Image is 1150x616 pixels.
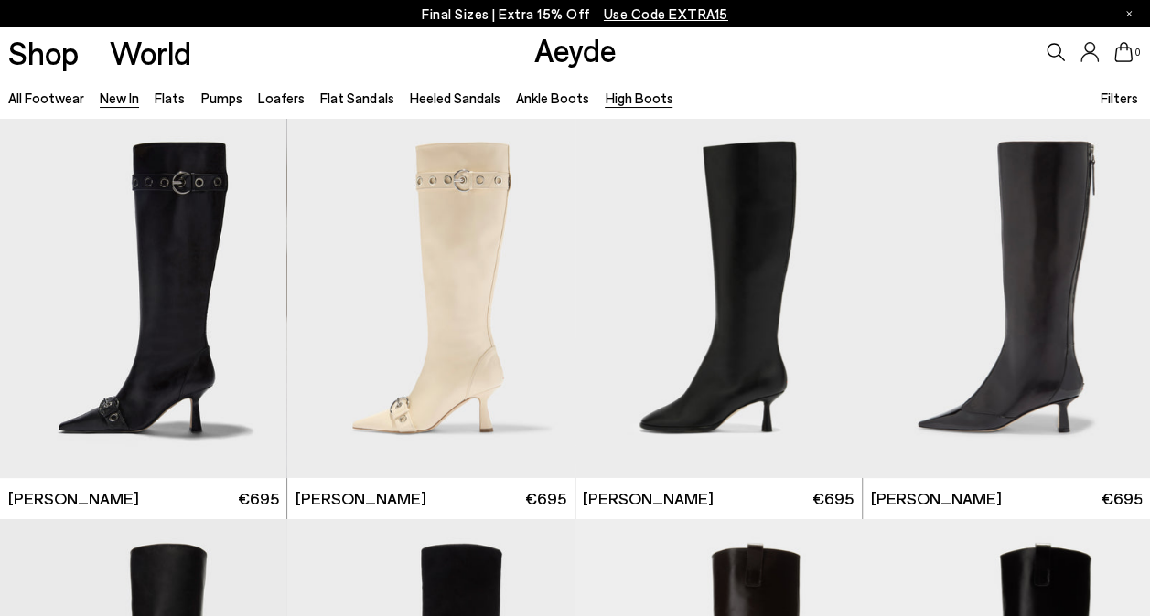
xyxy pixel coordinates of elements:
span: €695 [525,487,566,510]
a: All Footwear [8,90,84,106]
span: [PERSON_NAME] [583,487,714,510]
span: Filters [1101,90,1138,106]
p: Final Sizes | Extra 15% Off [422,3,728,26]
a: Pumps [201,90,242,106]
a: World [110,37,191,69]
img: Alexis Dual-Tone High Boots [863,118,1150,478]
span: [PERSON_NAME] [296,487,426,510]
a: Heeled Sandals [410,90,500,106]
a: 0 [1114,42,1133,62]
a: Next slide Previous slide [575,118,862,478]
a: Flat Sandals [320,90,393,106]
a: Next slide Previous slide [287,118,574,478]
a: High Boots [605,90,672,106]
a: Ankle Boots [516,90,589,106]
a: Aeyde [534,30,617,69]
span: [PERSON_NAME] [870,487,1001,510]
a: [PERSON_NAME] €695 [575,478,862,519]
a: Shop [8,37,79,69]
span: €695 [238,487,279,510]
span: [PERSON_NAME] [8,487,139,510]
span: Navigate to /collections/ss25-final-sizes [604,5,728,22]
a: Loafers [258,90,305,106]
img: Vivian Eyelet High Boots [287,118,575,478]
div: 1 / 6 [575,118,863,478]
a: Flats [155,90,185,106]
a: [PERSON_NAME] €695 [287,478,574,519]
a: New In [100,90,139,106]
div: 1 / 6 [287,118,575,478]
span: 0 [1133,48,1142,58]
img: Catherine High Sock Boots [575,118,863,478]
a: [PERSON_NAME] €695 [863,478,1150,519]
span: €695 [812,487,854,510]
span: €695 [1101,487,1142,510]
